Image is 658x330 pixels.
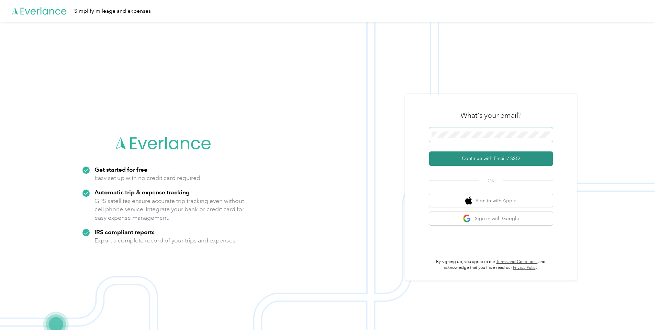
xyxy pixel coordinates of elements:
[463,214,471,223] img: google logo
[465,196,472,205] img: apple logo
[94,174,200,182] p: Easy set up with no credit card required
[94,166,147,173] strong: Get started for free
[74,7,151,15] div: Simplify mileage and expenses
[429,194,553,207] button: apple logoSign in with Apple
[94,197,245,222] p: GPS satellites ensure accurate trip tracking even without cell phone service. Integrate your bank...
[94,189,190,196] strong: Automatic trip & expense tracking
[94,236,237,245] p: Export a complete record of your trips and expenses.
[429,212,553,225] button: google logoSign in with Google
[496,259,537,264] a: Terms and Conditions
[460,111,522,120] h3: What's your email?
[513,265,537,270] a: Privacy Policy
[94,228,155,236] strong: IRS compliant reports
[429,151,553,166] button: Continue with Email / SSO
[479,177,503,184] span: OR
[429,259,553,271] p: By signing up, you agree to our and acknowledge that you have read our .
